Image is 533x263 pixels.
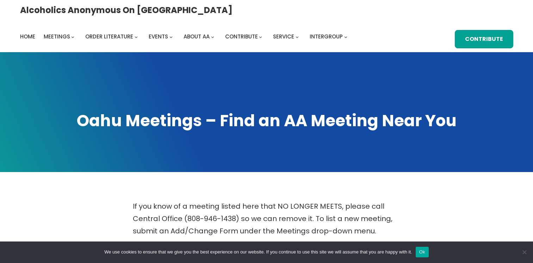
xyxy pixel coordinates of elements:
[149,33,168,40] span: Events
[344,35,347,38] button: Intergroup submenu
[135,35,138,38] button: Order Literature submenu
[44,33,70,40] span: Meetings
[85,33,133,40] span: Order Literature
[184,32,210,42] a: About AA
[259,35,262,38] button: Contribute submenu
[20,32,350,42] nav: Intergroup
[20,32,35,42] a: Home
[296,35,299,38] button: Service submenu
[169,35,173,38] button: Events submenu
[20,2,233,18] a: Alcoholics Anonymous on [GEOGRAPHIC_DATA]
[44,32,70,42] a: Meetings
[273,33,294,40] span: Service
[71,35,74,38] button: Meetings submenu
[133,200,401,237] p: If you know of a meeting listed here that NO LONGER MEETS, please call Central Office (808-946-14...
[149,32,168,42] a: Events
[104,249,412,256] span: We use cookies to ensure that we give you the best experience on our website. If you continue to ...
[455,30,513,49] a: Contribute
[225,32,258,42] a: Contribute
[310,32,343,42] a: Intergroup
[225,33,258,40] span: Contribute
[310,33,343,40] span: Intergroup
[521,249,528,256] span: No
[273,32,294,42] a: Service
[184,33,210,40] span: About AA
[211,35,214,38] button: About AA submenu
[20,110,513,132] h1: Oahu Meetings – Find an AA Meeting Near You
[416,247,429,257] button: Ok
[20,33,35,40] span: Home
